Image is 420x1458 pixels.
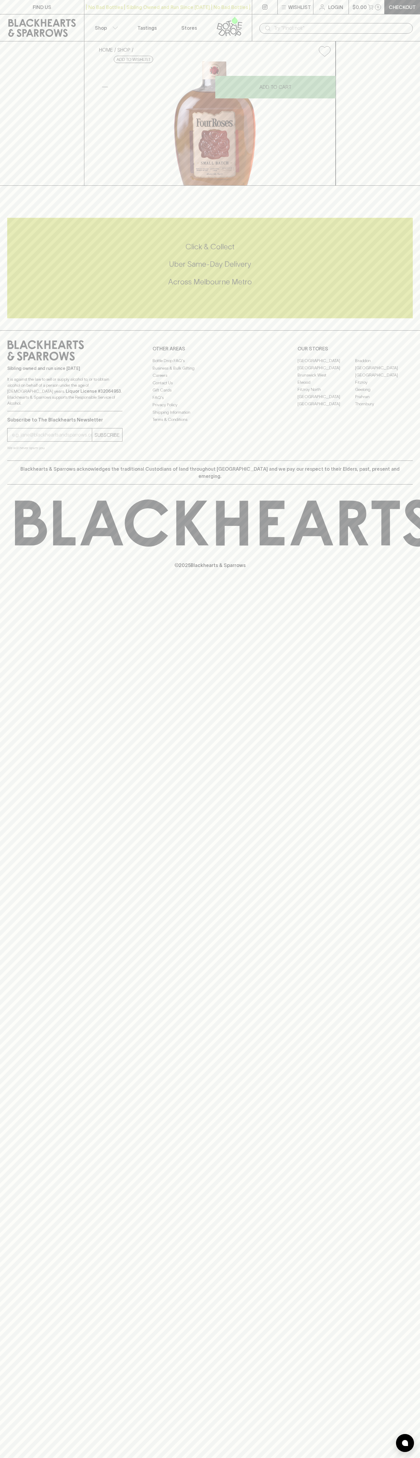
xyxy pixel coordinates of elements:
[153,345,268,352] p: OTHER AREAS
[298,379,355,386] a: Elwood
[316,44,333,59] button: Add to wishlist
[259,83,292,91] p: ADD TO CART
[7,416,122,423] p: Subscribe to The Blackhearts Newsletter
[355,364,413,371] a: [GEOGRAPHIC_DATA]
[153,372,268,379] a: Careers
[94,61,335,185] img: 39315.png
[288,4,311,11] p: Wishlist
[7,365,122,371] p: Sibling owned and run since [DATE]
[298,400,355,407] a: [GEOGRAPHIC_DATA]
[153,394,268,401] a: FAQ's
[402,1440,408,1446] img: bubble-icon
[298,364,355,371] a: [GEOGRAPHIC_DATA]
[126,14,168,41] a: Tastings
[7,445,122,451] p: We will never spam you
[298,357,355,364] a: [GEOGRAPHIC_DATA]
[153,357,268,364] a: Bottle Drop FAQ's
[99,47,113,52] a: HOME
[66,389,121,394] strong: Liquor License #32064953
[33,4,51,11] p: FIND US
[117,47,130,52] a: SHOP
[215,76,336,98] button: ADD TO CART
[298,345,413,352] p: OUR STORES
[274,23,408,33] input: Try "Pinot noir"
[7,218,413,318] div: Call to action block
[355,400,413,407] a: Thornbury
[12,430,92,440] input: e.g. jane@blackheartsandsparrows.com.au
[298,371,355,379] a: Brunswick West
[352,4,367,11] p: $0.00
[355,379,413,386] a: Fitzroy
[389,4,416,11] p: Checkout
[92,428,122,441] button: SUBSCRIBE
[114,56,153,63] button: Add to wishlist
[153,409,268,416] a: Shipping Information
[355,357,413,364] a: Braddon
[7,242,413,252] h5: Click & Collect
[153,364,268,372] a: Business & Bulk Gifting
[95,24,107,31] p: Shop
[377,5,379,9] p: 0
[355,386,413,393] a: Geelong
[355,393,413,400] a: Prahran
[153,379,268,386] a: Contact Us
[298,386,355,393] a: Fitzroy North
[7,376,122,406] p: It is against the law to sell or supply alcohol to, or to obtain alcohol on behalf of a person un...
[355,371,413,379] a: [GEOGRAPHIC_DATA]
[298,393,355,400] a: [GEOGRAPHIC_DATA]
[168,14,210,41] a: Stores
[153,387,268,394] a: Gift Cards
[153,416,268,423] a: Terms & Conditions
[7,277,413,287] h5: Across Melbourne Metro
[84,14,126,41] button: Shop
[137,24,157,31] p: Tastings
[95,431,120,439] p: SUBSCRIBE
[12,465,408,480] p: Blackhearts & Sparrows acknowledges the traditional Custodians of land throughout [GEOGRAPHIC_DAT...
[328,4,343,11] p: Login
[153,401,268,409] a: Privacy Policy
[181,24,197,31] p: Stores
[7,259,413,269] h5: Uber Same-Day Delivery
